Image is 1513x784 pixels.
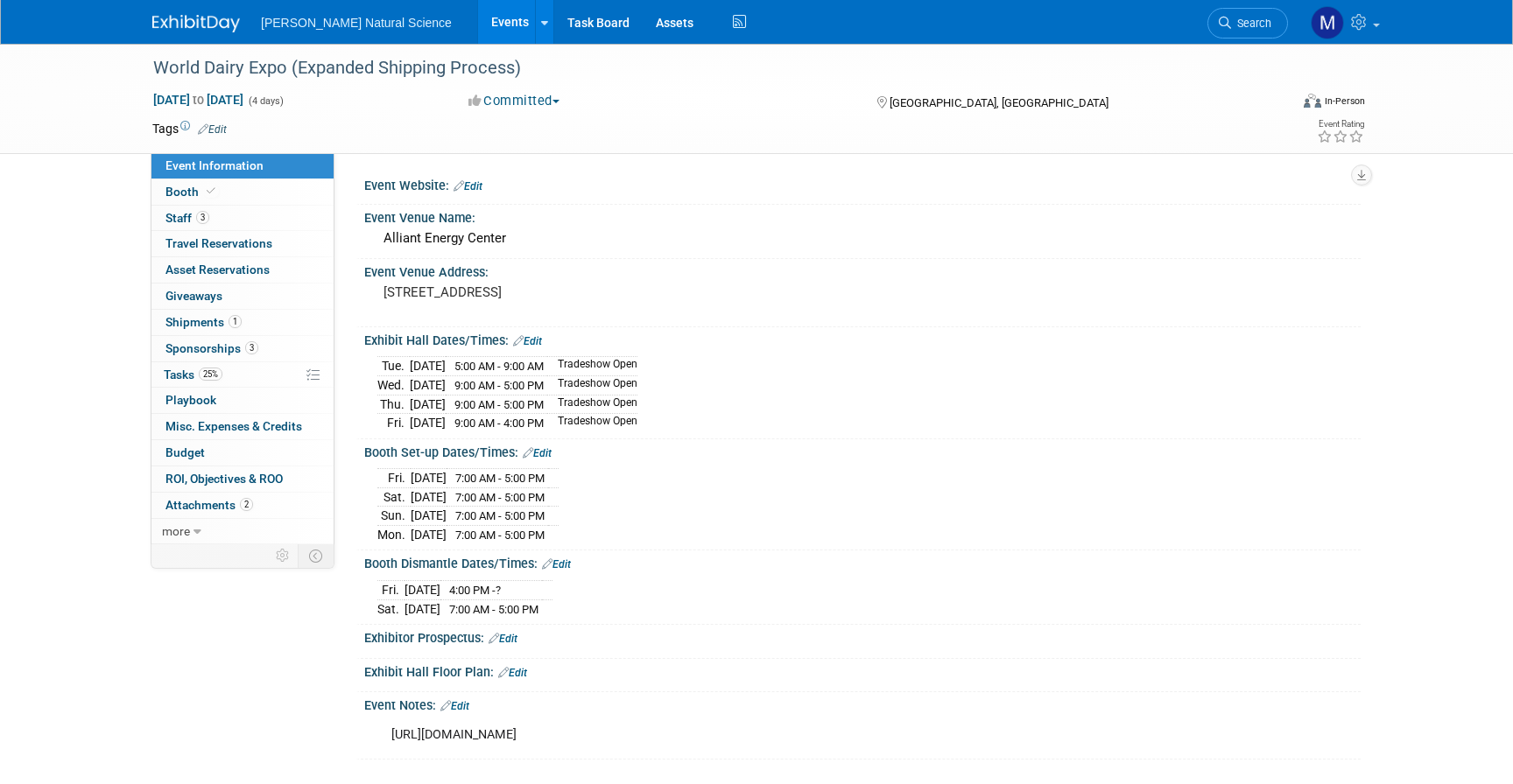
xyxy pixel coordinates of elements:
a: Edit [198,123,227,136]
img: Format-Inperson.png [1304,94,1321,108]
td: Tradeshow Open [547,376,637,395]
pre: [STREET_ADDRESS] [384,284,760,300]
div: Exhibit Hall Floor Plan: [364,659,1361,682]
a: Travel Reservations [151,231,334,256]
div: In-Person [1324,94,1365,108]
span: to [190,93,207,107]
a: Edit [523,447,552,459]
td: Tue. [377,357,410,376]
td: [DATE] [411,469,447,488]
td: [DATE] [405,599,440,618]
span: Budget [165,445,205,459]
span: ROI, Objectives & ROO [165,472,283,486]
td: [DATE] [410,395,446,414]
div: Event Venue Address: [364,259,1361,281]
a: Booth [151,179,334,205]
span: 3 [245,341,258,354]
span: Shipments [165,315,242,329]
a: Playbook [151,388,334,413]
span: [GEOGRAPHIC_DATA], [GEOGRAPHIC_DATA] [890,96,1108,109]
a: Asset Reservations [151,257,334,283]
div: Event Website: [364,172,1361,195]
a: Edit [542,558,571,570]
a: ROI, Objectives & ROO [151,466,334,492]
a: Budget [151,440,334,465]
td: Toggle Event Tabs [299,544,334,567]
span: Misc. Expenses & Credits [165,419,302,433]
td: [DATE] [410,414,446,432]
span: [PERSON_NAME] Natural Science [261,16,452,30]
span: ? [496,584,501,597]
span: 7:00 AM - 5:00 PM [455,472,545,485]
td: Tags [152,120,227,137]
span: 7:00 AM - 5:00 PM [455,528,545,542]
span: Asset Reservations [165,262,270,276]
td: Personalize Event Tab Strip [268,544,299,567]
a: Search [1207,8,1288,38]
div: [URL][DOMAIN_NAME] [379,717,1168,752]
td: Tradeshow Open [547,414,637,432]
a: Event Information [151,153,334,178]
a: Edit [440,700,469,712]
a: Misc. Expenses & Credits [151,414,334,439]
img: ExhibitDay [152,15,240,32]
span: 9:00 AM - 5:00 PM [454,379,544,392]
div: Event Venue Name: [364,205,1361,227]
a: Shipments1 [151,310,334,335]
div: Exhibitor Prospectus: [364,625,1361,647]
span: 7:00 AM - 5:00 PM [455,491,545,504]
span: Attachments [165,498,253,512]
span: Search [1231,17,1271,30]
a: Edit [489,633,517,645]
span: 4:00 PM - [449,584,501,597]
td: Tradeshow Open [547,357,637,376]
div: Event Notes: [364,692,1361,715]
td: [DATE] [411,487,447,507]
td: Sat. [377,487,411,507]
td: Thu. [377,395,410,414]
td: Wed. [377,376,410,395]
span: 9:00 AM - 4:00 PM [454,416,544,430]
td: [DATE] [410,376,446,395]
a: Edit [498,667,527,679]
button: Committed [462,92,566,110]
span: Tasks [164,367,222,381]
div: World Dairy Expo (Expanded Shipping Process) [147,52,1262,84]
td: Fri. [377,469,411,488]
td: [DATE] [410,357,446,376]
img: Meggie Asche [1311,6,1344,39]
span: Sponsorships [165,341,258,355]
span: Playbook [165,393,216,407]
a: Giveaways [151,283,334,309]
a: Edit [513,335,542,347]
div: Event Format [1185,91,1365,117]
div: Exhibit Hall Dates/Times: [364,327,1361,350]
div: Alliant Energy Center [377,225,1348,252]
i: Booth reservation complete [207,186,215,196]
td: Fri. [377,414,410,432]
span: Travel Reservations [165,236,272,250]
span: 7:00 AM - 5:00 PM [449,603,538,616]
div: Booth Dismantle Dates/Times: [364,550,1361,573]
td: [DATE] [411,525,447,543]
span: Event Information [165,158,264,172]
span: Giveaways [165,289,222,303]
span: [DATE] [DATE] [152,92,244,108]
td: Sun. [377,507,411,526]
td: Tradeshow Open [547,395,637,414]
a: Tasks25% [151,362,334,388]
a: more [151,519,334,544]
a: Staff3 [151,206,334,231]
span: 25% [199,367,222,381]
td: Mon. [377,525,411,543]
td: [DATE] [411,507,447,526]
span: 2 [240,498,253,511]
span: 1 [229,315,242,328]
span: Booth [165,185,219,199]
a: Sponsorships3 [151,336,334,361]
a: Edit [454,180,482,192]
a: Attachments2 [151,493,334,518]
span: 3 [196,211,209,224]
td: Sat. [377,599,405,618]
span: more [162,524,190,538]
